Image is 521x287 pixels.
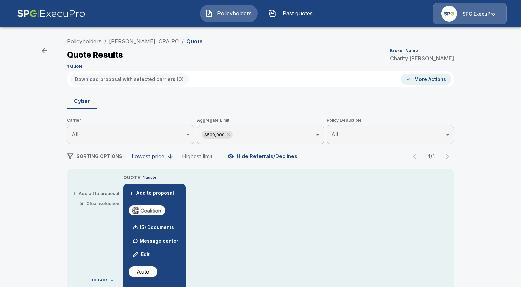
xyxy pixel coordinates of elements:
img: Agency Icon [441,6,457,22]
button: +Add all to proposal [73,191,119,196]
p: 1 Quote [67,64,83,68]
a: Policyholders [67,38,102,45]
img: Policyholders Icon [205,9,213,17]
p: Broker Name [390,49,418,53]
p: 1 quote [143,175,156,180]
p: Charity [PERSON_NAME] [390,56,454,61]
div: Highest limit [182,153,212,160]
button: Cyber [67,93,97,109]
p: QUOTE [123,174,140,181]
img: coalitioncyber [131,205,163,215]
button: Edit [130,248,153,261]
span: All [72,131,78,138]
p: Auto [137,267,149,276]
p: (5) Documents [139,225,174,230]
button: Hide Referrals/Declines [226,150,300,163]
a: [PERSON_NAME], CPA PC [109,38,179,45]
span: SORTING OPTIONS: [76,153,124,159]
span: + [130,191,134,195]
p: SPG ExecuPro [463,11,495,17]
div: Lowest price [132,153,164,160]
div: $500,000 [202,131,233,139]
li: / [104,37,106,45]
span: Past quotes [279,9,316,17]
p: Quote Results [67,51,123,59]
span: Policyholders [216,9,253,17]
button: Policyholders IconPolicyholders [200,5,258,22]
a: Agency IconSPG ExecuPro [433,3,507,24]
span: × [80,201,84,206]
span: Carrier [67,117,194,124]
p: Message center [139,237,178,244]
img: Past quotes Icon [268,9,276,17]
button: ×Clear selection [81,201,119,206]
button: +Add to proposal [129,189,176,197]
button: More Actions [401,74,451,85]
nav: breadcrumb [67,37,203,45]
button: Download proposal with selected carriers (0) [70,74,189,85]
span: + [72,191,76,196]
span: Aggregate Limit [197,117,324,124]
button: Past quotes IconPast quotes [263,5,321,22]
span: All [331,131,338,138]
span: $500,000 [202,131,227,139]
span: Policy Deductible [327,117,454,124]
p: DETAILS [92,278,109,282]
li: / [182,37,184,45]
img: AA Logo [17,3,85,24]
p: 1 / 1 [425,154,438,159]
p: Quote [186,39,203,44]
